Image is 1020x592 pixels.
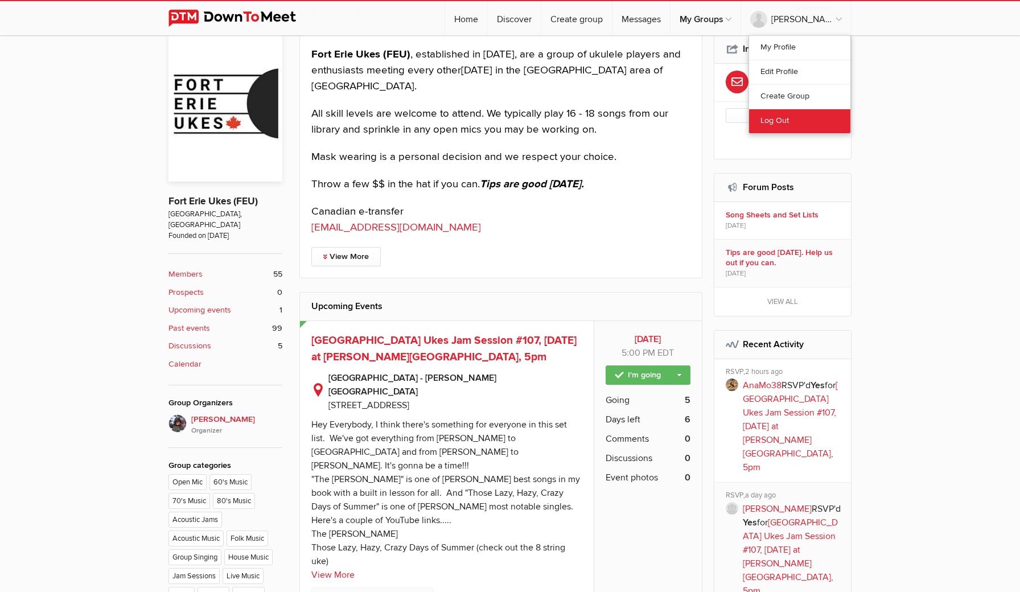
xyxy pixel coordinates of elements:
strong: Fort Erie Ukes (FEU) [311,48,410,61]
a: Create group [541,1,612,35]
span: Throw a few $$ in the hat if you can. [311,178,480,191]
a: Song Sheets and Set Lists [DATE] [714,202,852,239]
span: Discussions [606,451,652,465]
a: Discover [488,1,541,35]
b: Tips are good [DATE]. Help us out if you can. [726,248,844,268]
b: Past events [168,322,210,335]
b: Calendar [168,358,201,371]
b: Members [168,268,203,281]
a: [GEOGRAPHIC_DATA] Ukes Jam Session #107, [DATE] at [PERSON_NAME][GEOGRAPHIC_DATA], 5pm [311,334,577,364]
span: Going [606,393,630,407]
a: My Groups [671,1,741,35]
b: [GEOGRAPHIC_DATA] - [PERSON_NAME][GEOGRAPHIC_DATA] [328,371,582,398]
b: 0 [685,432,690,446]
a: Members 55 [168,268,282,281]
a: Forum Posts [743,182,794,193]
a: I'm going [606,365,690,385]
span: 99 [272,322,282,335]
span: 55 [273,268,282,281]
a: Create Group [749,84,850,109]
span: America/New_York [657,347,674,359]
span: Comments [606,432,649,446]
span: 5 [278,340,282,352]
div: RSVP, [726,367,844,379]
b: 0 [685,451,690,465]
p: RSVP'd for [743,379,844,474]
img: DownToMeet [168,10,314,27]
a: View More [311,568,355,582]
b: Prospects [168,286,204,299]
a: Upcoming events 1 [168,304,282,316]
a: Past events 99 [168,322,282,335]
a: Log Out [749,109,850,133]
a: AnaMo38 [743,380,782,391]
span: Canadian e-transfer [311,205,404,218]
a: View More [311,247,381,266]
a: [PERSON_NAME] [741,1,851,35]
b: [DATE] [606,332,690,346]
a: [GEOGRAPHIC_DATA] Ukes Jam Session #107, [DATE] at [PERSON_NAME][GEOGRAPHIC_DATA], 5pm [743,380,838,473]
b: Upcoming events [168,304,231,316]
span: [STREET_ADDRESS] [328,400,409,411]
h2: Recent Activity [726,331,840,358]
a: View all [714,287,852,316]
img: Elaine [168,414,187,433]
span: [DATE] in the [GEOGRAPHIC_DATA] area of [GEOGRAPHIC_DATA]. [311,64,663,93]
span: Event photos [606,471,658,484]
b: Song Sheets and Set Lists [726,210,844,220]
span: [DATE] [726,269,746,279]
a: Prospects 0 [168,286,282,299]
a: [PERSON_NAME] [743,503,812,515]
a: Edit Profile [749,60,850,84]
div: Hey Everybody, I think there's something for everyone in this set list. We've got everything from... [311,419,580,567]
a: Calendar [168,358,282,371]
i: Organizer [191,426,282,436]
span: Mask wearing is a personal decision and we respect your choice. [311,150,616,163]
b: 0 [685,471,690,484]
b: 5 [685,393,690,407]
span: All skill levels are welcome to attend. We typically play 16 - 18 songs from our library and spri... [311,107,668,136]
a: Tips are good [DATE]. Help us out if you can. [DATE] [714,240,852,287]
div: Group Organizers [168,397,282,409]
span: Days left [606,413,640,426]
span: [DATE] [726,221,746,231]
a: Messages [612,1,670,35]
span: 2 hours ago [745,367,783,376]
span: [PERSON_NAME] [191,413,282,436]
b: Discussions [168,340,211,352]
span: 0 [277,286,282,299]
b: 6 [685,413,690,426]
div: Group categories [168,459,282,472]
b: Yes [743,517,757,528]
a: Home [445,1,487,35]
h2: Invite Friends [726,35,840,63]
h2: Upcoming Events [311,293,690,320]
span: 1 [279,304,282,316]
span: [GEOGRAPHIC_DATA], [GEOGRAPHIC_DATA] [168,209,282,231]
span: Founded on [DATE] [168,231,282,241]
img: Fort Erie Ukes (FEU) [168,35,282,182]
b: Yes [811,380,825,391]
span: a day ago [745,491,776,500]
a: [PERSON_NAME]Organizer [168,414,282,436]
a: [EMAIL_ADDRESS][DOMAIN_NAME] [311,221,481,234]
div: RSVP, [726,491,844,502]
a: Discussions 5 [168,340,282,352]
a: My Profile [749,36,850,60]
em: Tips are good [DATE]. [480,178,584,191]
span: , established in [DATE], are a group of ukulele players and enthusiasts meeting every other [311,48,681,77]
button: Copy Link [726,108,840,123]
span: 5:00 PM [622,347,655,359]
